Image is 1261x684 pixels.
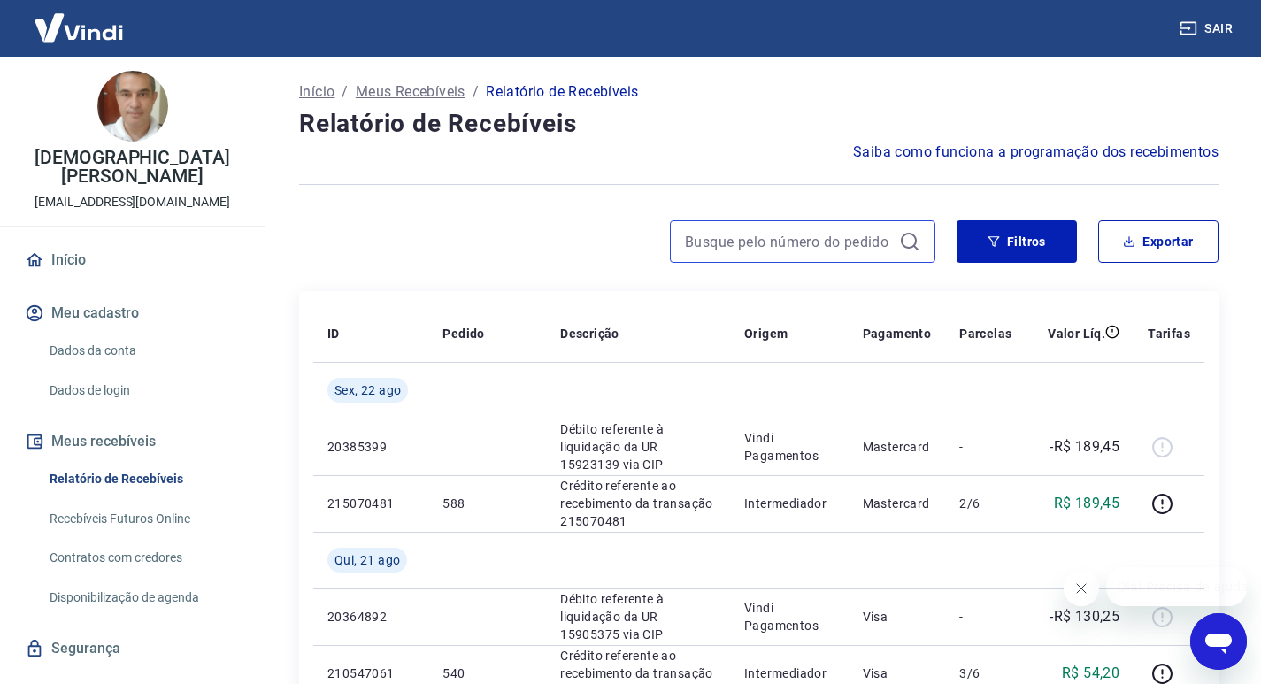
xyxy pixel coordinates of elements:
[863,495,932,512] p: Mastercard
[21,1,136,55] img: Vindi
[1054,493,1120,514] p: R$ 189,45
[334,551,400,569] span: Qui, 21 ago
[1050,606,1119,627] p: -R$ 130,25
[42,333,243,369] a: Dados da conta
[744,495,834,512] p: Intermediador
[327,665,414,682] p: 210547061
[334,381,401,399] span: Sex, 22 ago
[1190,613,1247,670] iframe: Botão para abrir a janela de mensagens
[42,580,243,616] a: Disponibilização de agenda
[959,495,1011,512] p: 2/6
[1048,325,1105,342] p: Valor Líq.
[342,81,348,103] p: /
[853,142,1219,163] a: Saiba como funciona a programação dos recebimentos
[21,422,243,461] button: Meus recebíveis
[21,241,243,280] a: Início
[486,81,638,103] p: Relatório de Recebíveis
[21,294,243,333] button: Meu cadastro
[560,590,716,643] p: Débito referente à liquidação da UR 15905375 via CIP
[1098,220,1219,263] button: Exportar
[863,608,932,626] p: Visa
[14,149,250,186] p: [DEMOGRAPHIC_DATA][PERSON_NAME]
[1148,325,1190,342] p: Tarifas
[957,220,1077,263] button: Filtros
[1064,571,1099,606] iframe: Fechar mensagem
[959,325,1011,342] p: Parcelas
[42,540,243,576] a: Contratos com credores
[299,81,334,103] a: Início
[959,608,1011,626] p: -
[560,477,716,530] p: Crédito referente ao recebimento da transação 215070481
[1176,12,1240,45] button: Sair
[744,599,834,634] p: Vindi Pagamentos
[442,325,484,342] p: Pedido
[863,665,932,682] p: Visa
[1050,436,1119,457] p: -R$ 189,45
[560,325,619,342] p: Descrição
[473,81,479,103] p: /
[744,665,834,682] p: Intermediador
[42,373,243,409] a: Dados de login
[11,12,149,27] span: Olá! Precisa de ajuda?
[35,193,230,211] p: [EMAIL_ADDRESS][DOMAIN_NAME]
[327,608,414,626] p: 20364892
[356,81,465,103] a: Meus Recebíveis
[560,420,716,473] p: Débito referente à liquidação da UR 15923139 via CIP
[1106,567,1247,606] iframe: Mensagem da empresa
[863,325,932,342] p: Pagamento
[299,106,1219,142] h4: Relatório de Recebíveis
[97,71,168,142] img: 27c4f556-5e05-4b46-9d20-dfe5444c0040.jpeg
[1062,663,1119,684] p: R$ 54,20
[744,429,834,465] p: Vindi Pagamentos
[42,461,243,497] a: Relatório de Recebíveis
[959,665,1011,682] p: 3/6
[442,665,532,682] p: 540
[327,495,414,512] p: 215070481
[327,325,340,342] p: ID
[327,438,414,456] p: 20385399
[685,228,892,255] input: Busque pelo número do pedido
[744,325,788,342] p: Origem
[21,629,243,668] a: Segurança
[442,495,532,512] p: 588
[863,438,932,456] p: Mastercard
[42,501,243,537] a: Recebíveis Futuros Online
[959,438,1011,456] p: -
